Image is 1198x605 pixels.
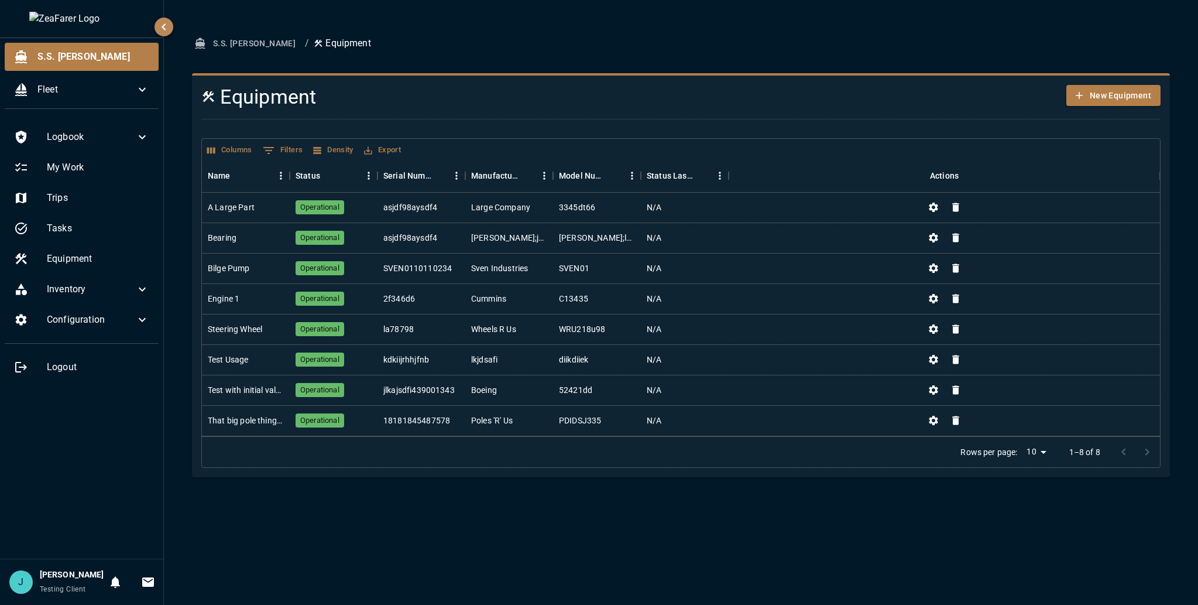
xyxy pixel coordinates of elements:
[559,384,592,396] div: 52421dd
[647,201,661,213] div: N/A
[930,159,959,192] div: Actions
[559,323,605,335] div: WRU218u98
[208,293,239,305] div: Engine 1
[559,262,589,274] div: SVEN01
[559,354,588,365] div: diikdiiek
[729,159,1160,192] div: Actions
[5,76,159,104] div: Fleet
[1069,446,1100,458] p: 1–8 of 8
[559,159,607,192] div: Model Number
[607,168,623,184] button: Sort
[47,282,135,296] span: Inventory
[925,290,942,307] button: Change Status
[647,415,661,426] div: N/A
[471,415,513,426] div: Poles 'R' Us
[40,569,104,582] h6: [PERSON_NAME]
[47,252,149,266] span: Equipment
[136,570,160,594] button: Invitations
[647,354,661,365] div: N/A
[960,446,1017,458] p: Rows per page:
[5,153,159,182] div: My Work
[29,12,135,26] img: ZeaFarer Logo
[201,85,999,110] h4: Equipment
[5,353,159,381] div: Logout
[947,290,964,307] button: Delete
[536,167,553,184] button: Menu
[559,201,595,213] div: 3345dt66
[296,263,344,274] span: Operational
[947,381,964,399] button: Delete
[37,83,135,97] span: Fleet
[465,159,553,192] div: Manufacturer
[47,360,149,374] span: Logout
[695,168,711,184] button: Sort
[925,259,942,277] button: Change Status
[296,233,344,244] span: Operational
[5,184,159,212] div: Trips
[925,412,942,429] button: Change Status
[40,585,86,593] span: Testing Client
[208,323,262,335] div: Steering Wheel
[647,159,695,192] div: Status Last Updated
[305,36,309,50] li: /
[471,159,519,192] div: Manufacturer
[471,201,530,213] div: Large Company
[314,36,370,50] p: Equipment
[947,412,964,429] button: Delete
[296,324,344,335] span: Operational
[471,232,547,244] div: lalk;jasdf
[647,293,661,305] div: N/A
[208,262,250,274] div: Bilge Pump
[947,259,964,277] button: Delete
[641,159,729,192] div: Status Last Updated
[47,160,149,175] span: My Work
[272,167,290,184] button: Menu
[310,141,356,159] button: Density
[383,159,431,192] div: Serial Number
[5,245,159,273] div: Equipment
[192,33,300,54] button: S.S. [PERSON_NAME]
[47,191,149,205] span: Trips
[947,320,964,338] button: Delete
[47,313,135,327] span: Configuration
[208,354,249,365] div: Test Usage
[471,384,497,396] div: Boeing
[383,354,429,365] div: kdkiijrhhjfnb
[925,320,942,338] button: Change Status
[296,354,344,365] span: Operational
[925,351,942,368] button: Change Status
[559,293,588,305] div: C13435
[5,43,159,71] div: S.S. [PERSON_NAME]
[471,262,528,274] div: Sven Industries
[471,293,506,305] div: Cummins
[320,168,337,184] button: Sort
[559,232,635,244] div: jas;lkdfj
[5,275,159,303] div: Inventory
[47,221,149,235] span: Tasks
[471,354,497,365] div: lkjdsafi
[296,202,344,213] span: Operational
[647,232,661,244] div: N/A
[925,381,942,399] button: Change Status
[1022,443,1050,460] div: 10
[296,293,344,305] span: Operational
[711,167,729,184] button: Menu
[1066,85,1161,107] button: New Equipment
[647,323,661,335] div: N/A
[360,167,377,184] button: Menu
[383,232,437,244] div: asjdf98aysdf4
[383,262,452,274] div: SVEN0110110234
[448,167,465,184] button: Menu
[290,159,377,192] div: Status
[383,323,414,335] div: la78798
[231,168,247,184] button: Sort
[260,141,306,160] button: Show filters
[37,50,149,64] span: S.S. [PERSON_NAME]
[208,159,231,192] div: Name
[5,214,159,242] div: Tasks
[383,293,415,305] div: 2f346d6
[296,415,344,426] span: Operational
[947,199,964,216] button: Delete
[361,141,404,159] button: Export
[383,415,450,426] div: 18181845487578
